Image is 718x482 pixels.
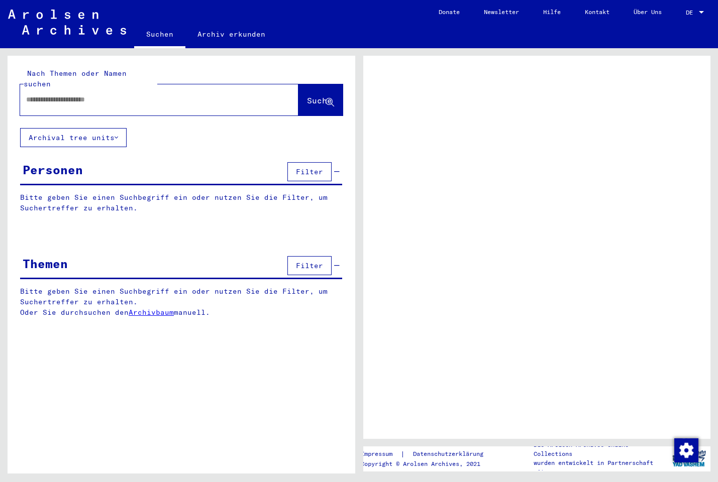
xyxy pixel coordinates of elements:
div: | [361,449,495,459]
button: Suche [298,84,343,115]
button: Filter [287,256,332,275]
p: wurden entwickelt in Partnerschaft mit [534,458,667,476]
img: Arolsen_neg.svg [8,10,126,35]
span: Suche [307,95,332,105]
span: Filter [296,261,323,270]
p: Bitte geben Sie einen Suchbegriff ein oder nutzen Sie die Filter, um Suchertreffer zu erhalten. [20,192,342,213]
a: Datenschutzerklärung [405,449,495,459]
mat-label: Nach Themen oder Namen suchen [24,69,127,88]
div: Themen [23,255,68,273]
a: Impressum [361,449,400,459]
button: Archival tree units [20,128,127,147]
img: yv_logo.png [670,446,708,471]
img: Zustimmung ändern [674,438,698,462]
p: Die Arolsen Archives Online-Collections [534,440,667,458]
span: Filter [296,167,323,176]
a: Archiv erkunden [185,22,277,46]
div: Personen [23,161,83,179]
span: DE [686,9,697,16]
button: Filter [287,162,332,181]
p: Bitte geben Sie einen Suchbegriff ein oder nutzen Sie die Filter, um Suchertreffer zu erhalten. O... [20,286,343,318]
a: Archivbaum [129,308,174,317]
a: Suchen [134,22,185,48]
p: Copyright © Arolsen Archives, 2021 [361,459,495,468]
